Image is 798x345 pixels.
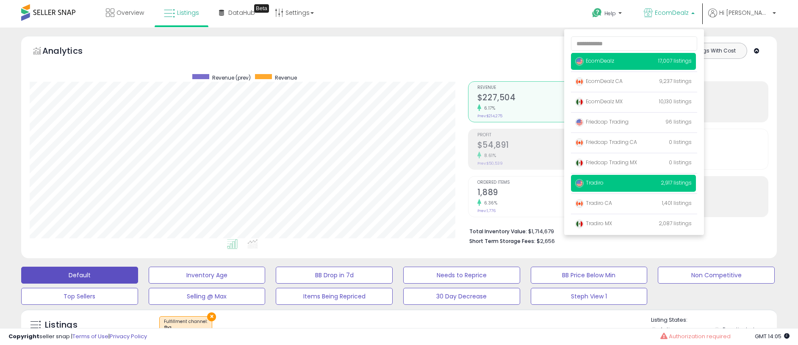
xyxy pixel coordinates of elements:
span: Friedcap Trading [575,118,629,125]
span: EcomDealz CA [575,77,623,85]
h5: Analytics [42,45,99,59]
small: 6.36% [481,200,498,206]
span: EcomDealz [655,8,689,17]
h2: $54,891 [477,140,614,152]
img: mexico.png [575,98,584,106]
span: Fulfillment channel : [164,318,208,331]
span: 96 listings [665,118,692,125]
span: Revenue [477,86,614,90]
span: 17,007 listings [658,57,692,64]
a: Terms of Use [72,332,108,340]
i: Get Help [592,8,602,18]
span: Profit [477,133,614,138]
h5: Listings [45,319,78,331]
span: 2,917 listings [661,179,692,186]
button: Selling @ Max [149,288,266,305]
img: canada.png [575,77,584,86]
span: 0 listings [669,138,692,146]
img: canada.png [575,138,584,147]
button: × [207,312,216,321]
span: 1,401 listings [662,199,692,207]
li: $1,714,679 [469,226,762,236]
span: Friedcap Trading MX [575,159,637,166]
span: EcomDealz MX [575,98,623,105]
b: Short Term Storage Fees: [469,237,535,245]
span: 2,087 listings [659,220,692,227]
span: Tradiro MX [575,220,612,227]
a: Privacy Policy [110,332,147,340]
span: Help [604,10,616,17]
span: DataHub [228,8,255,17]
label: Active [660,326,676,333]
div: fba [164,325,208,331]
span: 0 listings [669,159,692,166]
button: Needs to Reprice [403,267,520,284]
div: seller snap | | [8,333,147,341]
img: usa.png [575,57,584,66]
span: Friedcap Trading CA [575,138,637,146]
button: BB Drop in 7d [276,267,393,284]
strong: Copyright [8,332,39,340]
small: 6.17% [481,105,496,111]
button: Inventory Age [149,267,266,284]
a: Hi [PERSON_NAME] [708,8,776,28]
button: Listings With Cost [681,45,744,56]
img: canada.png [575,199,584,208]
button: Steph View 1 [531,288,648,305]
div: Tooltip anchor [254,4,269,13]
h2: 1,889 [477,188,614,199]
span: Hi [PERSON_NAME] [719,8,770,17]
small: Prev: $214,275 [477,113,502,119]
label: Deactivated [723,326,754,333]
span: EcomDealz [575,57,614,64]
button: BB Price Below Min [531,267,648,284]
h2: $227,504 [477,93,614,104]
button: Top Sellers [21,288,138,305]
button: Default [21,267,138,284]
small: Prev: 1,776 [477,208,496,213]
span: $2,656 [537,237,555,245]
img: usa.png [575,179,584,188]
span: Revenue (prev) [212,74,251,81]
small: Prev: $50,539 [477,161,503,166]
button: Non Competitive [658,267,775,284]
img: mexico.png [575,159,584,167]
span: Revenue [275,74,297,81]
span: Tradiro [575,179,604,186]
span: 2025-10-6 14:05 GMT [755,332,790,340]
span: 10,130 listings [659,98,692,105]
button: Items Being Repriced [276,288,393,305]
p: Listing States: [651,316,776,324]
button: 30 Day Decrease [403,288,520,305]
span: Tradiro CA [575,199,612,207]
img: mexico.png [575,220,584,228]
span: 9,237 listings [659,77,692,85]
span: Overview [116,8,144,17]
a: Help [585,1,630,28]
span: Ordered Items [477,180,614,185]
small: 8.61% [481,152,496,159]
img: usa.png [575,118,584,127]
span: Listings [177,8,199,17]
b: Total Inventory Value: [469,228,527,235]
